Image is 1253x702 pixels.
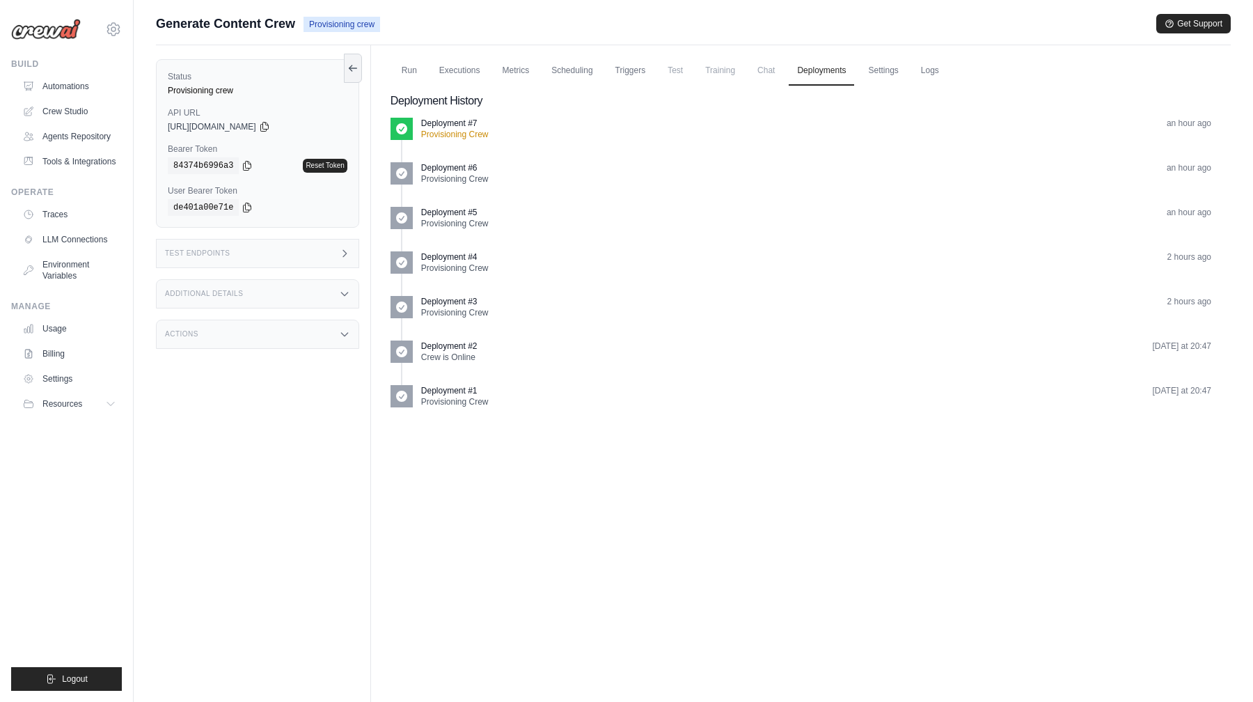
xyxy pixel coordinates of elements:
[303,159,347,173] a: Reset Token
[1167,252,1211,262] time: October 13, 2025 at 14:34 IT
[11,19,81,40] img: Logo
[421,173,489,185] p: Provisioning Crew
[17,100,122,123] a: Crew Studio
[1156,14,1231,33] button: Get Support
[421,251,478,263] p: Deployment #4
[62,673,88,685] span: Logout
[42,398,82,409] span: Resources
[165,290,243,298] h3: Additional Details
[391,93,1211,109] h2: Deployment History
[165,249,230,258] h3: Test Endpoints
[168,185,347,196] label: User Bearer Token
[17,318,122,340] a: Usage
[421,162,478,173] p: Deployment #6
[168,199,239,216] code: de401a00e71e
[421,129,489,140] p: Provisioning Crew
[11,187,122,198] div: Operate
[749,56,783,84] span: Chat is not available until the deployment is complete
[11,667,122,691] button: Logout
[17,253,122,287] a: Environment Variables
[1167,163,1211,173] time: October 13, 2025 at 14:44 IT
[304,17,380,32] span: Provisioning crew
[421,263,489,274] p: Provisioning Crew
[168,143,347,155] label: Bearer Token
[1167,208,1211,217] time: October 13, 2025 at 14:43 IT
[789,56,854,86] a: Deployments
[17,75,122,97] a: Automations
[168,71,347,82] label: Status
[17,203,122,226] a: Traces
[17,393,122,415] button: Resources
[1167,118,1211,128] time: October 13, 2025 at 14:52 IT
[156,14,295,33] span: Generate Content Crew
[659,56,691,84] span: Test
[421,352,478,363] p: Crew is Online
[17,228,122,251] a: LLM Connections
[1167,297,1211,306] time: October 13, 2025 at 14:30 IT
[913,56,947,86] a: Logs
[697,56,743,84] span: Training is not available until the deployment is complete
[17,368,122,390] a: Settings
[421,296,478,307] p: Deployment #3
[165,330,198,338] h3: Actions
[168,121,256,132] span: [URL][DOMAIN_NAME]
[17,150,122,173] a: Tools & Integrations
[421,307,489,318] p: Provisioning Crew
[494,56,538,86] a: Metrics
[11,301,122,312] div: Manage
[431,56,489,86] a: Executions
[421,118,478,129] p: Deployment #7
[1153,341,1212,351] time: October 11, 2025 at 20:47 IT
[421,396,489,407] p: Provisioning Crew
[1153,386,1212,396] time: October 11, 2025 at 20:47 IT
[168,85,347,96] div: Provisioning crew
[543,56,601,86] a: Scheduling
[607,56,654,86] a: Triggers
[421,218,489,229] p: Provisioning Crew
[421,207,478,218] p: Deployment #5
[421,341,478,352] p: Deployment #2
[17,125,122,148] a: Agents Repository
[421,385,478,396] p: Deployment #1
[168,107,347,118] label: API URL
[393,56,425,86] a: Run
[11,58,122,70] div: Build
[17,343,122,365] a: Billing
[860,56,906,86] a: Settings
[168,157,239,174] code: 84374b6996a3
